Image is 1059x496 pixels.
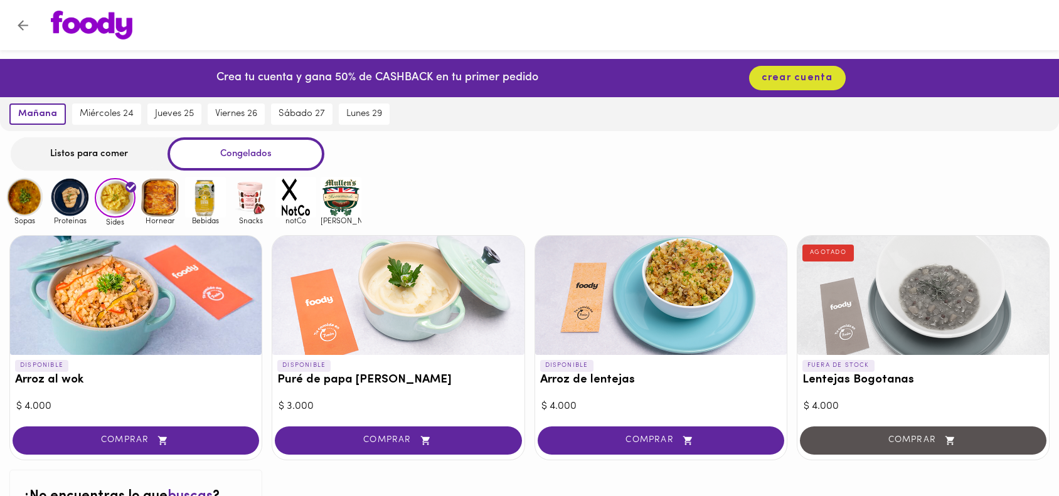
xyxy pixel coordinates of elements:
[15,360,68,371] p: DISPONIBLE
[155,108,194,120] span: jueves 25
[216,70,538,87] p: Crea tu cuenta y gana 50% de CASHBACK en tu primer pedido
[986,423,1046,483] iframe: Messagebird Livechat Widget
[11,137,168,171] div: Listos para comer
[147,103,201,125] button: jueves 25
[540,374,782,387] h3: Arroz de lentejas
[275,426,521,455] button: COMPRAR
[271,103,333,125] button: sábado 27
[535,236,787,355] div: Arroz de lentejas
[13,426,259,455] button: COMPRAR
[18,108,57,120] span: mañana
[279,399,518,414] div: $ 3.000
[50,216,90,224] span: Proteinas
[540,360,593,371] p: DISPONIBLE
[4,177,45,218] img: Sopas
[10,236,262,355] div: Arroz al wok
[208,103,265,125] button: viernes 26
[538,426,784,455] button: COMPRAR
[50,177,90,218] img: Proteinas
[15,374,257,387] h3: Arroz al wok
[275,177,316,218] img: notCo
[51,11,132,40] img: logo.png
[28,435,243,446] span: COMPRAR
[279,108,325,120] span: sábado 27
[762,72,833,84] span: crear cuenta
[277,374,519,387] h3: Puré de papa [PERSON_NAME]
[272,236,524,355] div: Puré de papa blanca
[80,108,134,120] span: miércoles 24
[185,216,226,224] span: Bebidas
[802,360,875,371] p: FUERA DE STOCK
[804,399,1043,414] div: $ 4.000
[185,177,226,218] img: Bebidas
[277,360,331,371] p: DISPONIBLE
[290,435,506,446] span: COMPRAR
[346,108,382,120] span: lunes 29
[749,66,846,90] button: crear cuenta
[230,216,271,224] span: Snacks
[8,10,38,41] button: Volver
[339,103,390,125] button: lunes 29
[140,177,181,218] img: Hornear
[4,216,45,224] span: Sopas
[321,177,361,218] img: mullens
[168,137,324,171] div: Congelados
[797,236,1049,355] div: Lentejas Bogotanas
[802,374,1044,387] h3: Lentejas Bogotanas
[215,108,257,120] span: viernes 26
[95,218,136,226] span: Sides
[9,103,66,125] button: mañana
[553,435,769,446] span: COMPRAR
[275,216,316,224] span: notCo
[16,399,255,414] div: $ 4.000
[72,103,141,125] button: miércoles 24
[802,245,854,261] div: AGOTADO
[321,216,361,224] span: [PERSON_NAME]
[541,399,780,414] div: $ 4.000
[140,216,181,224] span: Hornear
[230,177,271,218] img: Snacks
[95,178,136,218] img: Sides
